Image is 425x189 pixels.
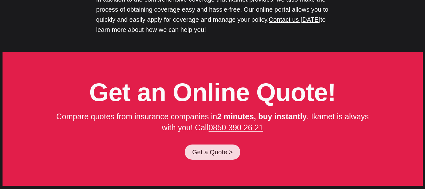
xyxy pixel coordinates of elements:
span: . Ikamet is always with you! Call [162,112,371,132]
a: 0850 390 26 21 [209,123,263,132]
a: Get a Quote > [185,145,240,160]
a: Contact us [DATE] [269,16,320,23]
strong: Get an Online Quote! [89,78,336,106]
strong: 2 minutes, buy instantly [217,112,307,121]
span: Compare quotes from insurance companies in [56,112,217,121]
